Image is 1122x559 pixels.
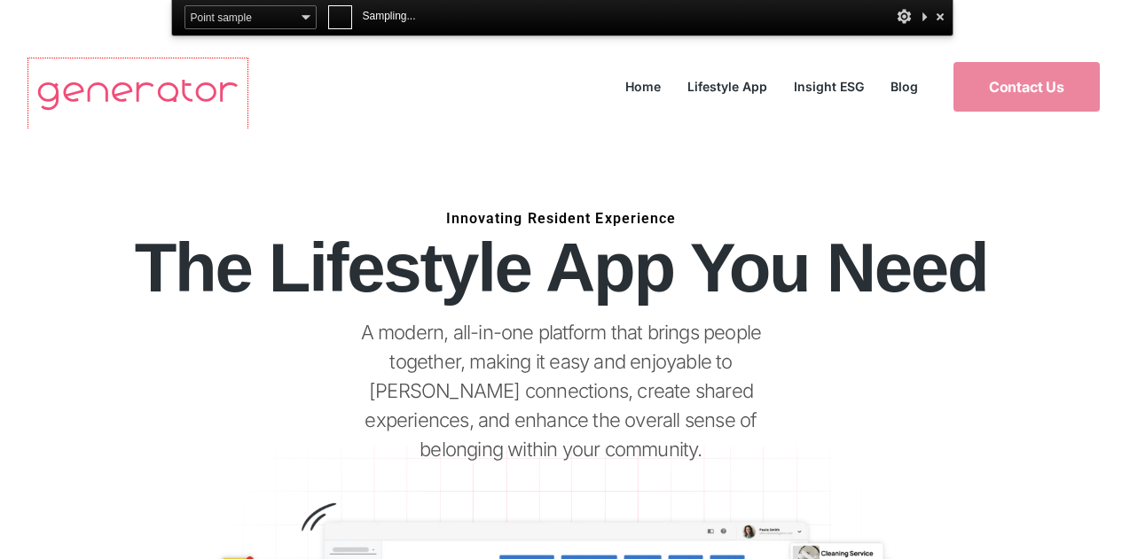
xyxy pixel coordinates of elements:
[917,5,931,27] div: Collapse This Panel
[931,5,949,27] div: Close and Stop Picking
[612,74,931,98] nav: Menu
[122,235,1001,300] h1: The Lifestyle App You Need
[674,74,781,98] a: Lifestyle App
[122,218,1001,219] h6: Innovating Resident Experience
[349,318,772,464] p: A modern, all-in-one platform that brings people together, making it easy and enjoyable to [PERSO...
[896,5,914,27] div: Options
[363,5,416,27] div: Sampling...
[612,74,674,98] a: Home
[989,80,1064,94] span: Contact Us
[877,74,931,98] a: Blog
[781,74,877,98] a: Insight ESG
[953,62,1100,112] a: Contact Us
